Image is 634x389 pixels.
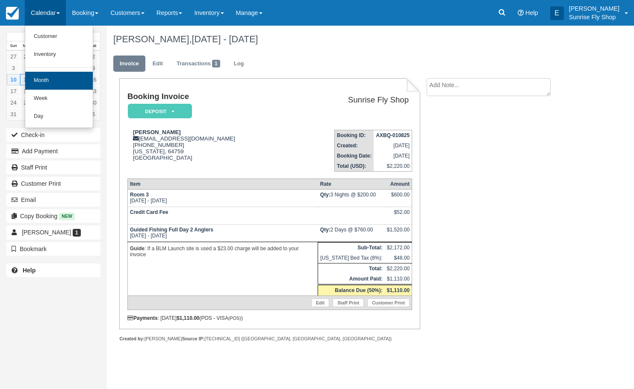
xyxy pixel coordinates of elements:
[25,72,93,90] a: Month
[6,263,100,277] a: Help
[127,179,318,190] th: Item
[127,92,293,101] h1: Booking Invoice
[182,336,205,341] strong: Source IP:
[6,225,100,239] a: [PERSON_NAME] 1
[212,60,220,67] span: 1
[318,225,385,242] td: 2 Days @ $760.00
[127,129,293,172] div: [EMAIL_ADDRESS][DOMAIN_NAME] [PHONE_NUMBER] [US_STATE], 64759 [GEOGRAPHIC_DATA]
[7,41,20,51] th: Sun
[20,62,33,74] a: 4
[374,151,412,161] td: [DATE]
[318,179,385,190] th: Rate
[127,190,318,207] td: [DATE] - [DATE]
[6,128,100,142] button: Check-in
[113,56,145,72] a: Invoice
[146,56,169,72] a: Edit
[6,209,100,223] button: Copy Booking New
[119,336,420,342] div: [PERSON_NAME] [TECHNICAL_ID] ([GEOGRAPHIC_DATA], [GEOGRAPHIC_DATA], [GEOGRAPHIC_DATA])
[387,209,410,222] div: $52.00
[7,85,20,97] a: 17
[385,243,412,253] td: $2,172.00
[320,192,330,198] strong: Qty
[228,316,241,321] small: (POS)
[6,7,19,20] img: checkfront-main-nav-mini-logo.png
[20,51,33,62] a: 28
[25,28,93,46] a: Customer
[130,246,144,252] strong: Guide
[7,108,20,120] a: 31
[59,213,75,220] span: New
[335,151,374,161] th: Booking Date:
[87,85,100,97] a: 23
[128,104,192,119] em: Deposit
[569,4,619,13] p: [PERSON_NAME]
[87,97,100,108] a: 30
[387,287,410,293] strong: $1,110.00
[20,108,33,120] a: 1
[335,130,374,141] th: Booking ID:
[296,96,409,105] h2: Sunrise Fly Shop
[130,244,316,259] p: : If a BLM Launch site is used a $23.00 charge will be added to your invoice
[367,298,410,307] a: Customer Print
[318,243,385,253] th: Sub-Total:
[22,229,71,236] span: [PERSON_NAME]
[177,315,199,321] strong: $1,110.00
[25,90,93,108] a: Week
[385,179,412,190] th: Amount
[7,51,20,62] a: 27
[318,285,385,296] th: Balance Due (50%):
[550,6,564,20] div: E
[333,298,364,307] a: Staff Print
[87,108,100,120] a: 6
[133,129,181,135] strong: [PERSON_NAME]
[318,274,385,285] th: Amount Paid:
[192,34,258,44] span: [DATE] - [DATE]
[387,192,410,205] div: $600.00
[7,62,20,74] a: 3
[6,177,100,190] a: Customer Print
[311,298,329,307] a: Edit
[318,190,385,207] td: 3 Nights @ $200.00
[87,62,100,74] a: 9
[525,9,538,16] span: Help
[127,103,189,119] a: Deposit
[374,161,412,172] td: $2,220.00
[20,41,33,51] th: Mon
[6,242,100,256] button: Bookmark
[20,85,33,97] a: 18
[87,74,100,85] a: 16
[385,253,412,263] td: $48.00
[87,51,100,62] a: 2
[87,41,100,51] th: Sat
[20,74,33,85] a: 11
[7,74,20,85] a: 10
[7,97,20,108] a: 24
[227,56,251,72] a: Log
[518,10,524,16] i: Help
[23,267,35,274] b: Help
[374,140,412,151] td: [DATE]
[127,315,412,321] div: : [DATE] (POS - VISA )
[569,13,619,21] p: Sunrise Fly Shop
[335,161,374,172] th: Total (USD):
[335,140,374,151] th: Created:
[6,193,100,207] button: Email
[25,26,93,128] ul: Calendar
[25,46,93,64] a: Inventory
[387,227,410,240] div: $1,520.00
[130,192,149,198] strong: Room 3
[20,97,33,108] a: 25
[127,225,318,242] td: [DATE] - [DATE]
[25,108,93,126] a: Day
[318,263,385,274] th: Total:
[119,336,144,341] strong: Created by:
[127,315,158,321] strong: Payments
[320,227,330,233] strong: Qty
[385,274,412,285] td: $1,110.00
[130,227,213,233] strong: Guided Fishing Full Day 2 Anglers
[130,209,168,215] strong: Credit Card Fee
[170,56,227,72] a: Transactions1
[376,132,410,138] strong: AXBQ-010825
[113,34,576,44] h1: [PERSON_NAME],
[385,263,412,274] td: $2,220.00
